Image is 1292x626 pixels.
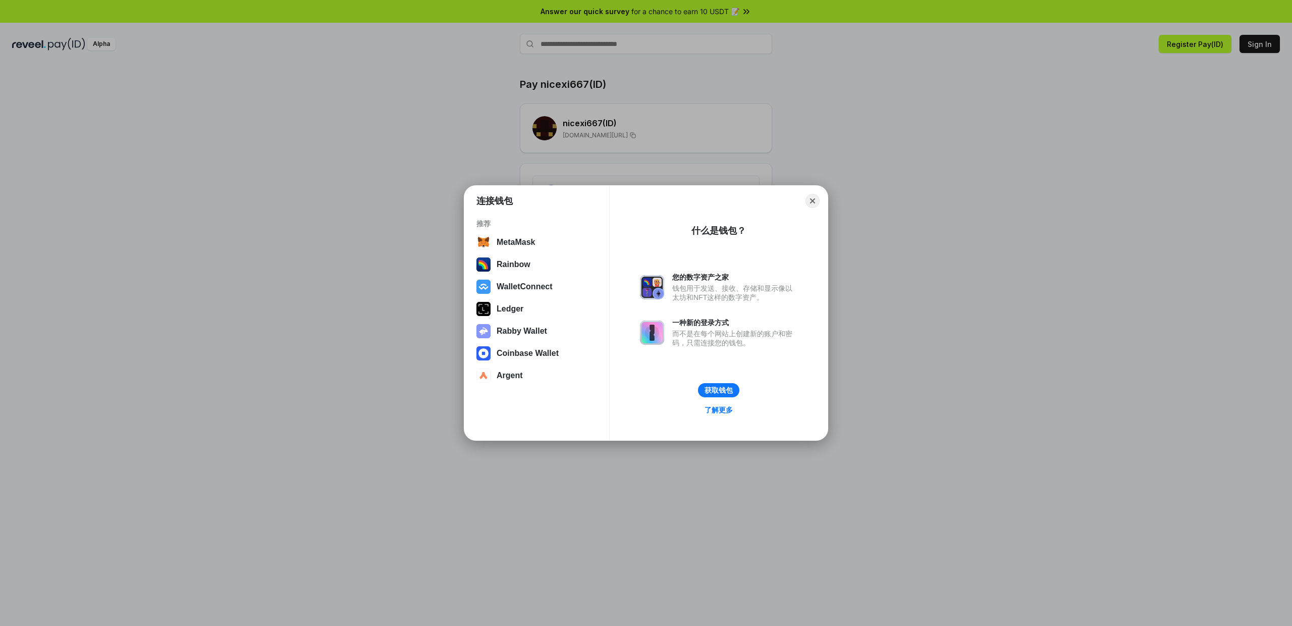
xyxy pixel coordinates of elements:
img: svg+xml,%3Csvg%20xmlns%3D%22http%3A%2F%2Fwww.w3.org%2F2000%2Fsvg%22%20width%3D%2228%22%20height%3... [476,302,491,316]
button: Rabby Wallet [473,321,600,341]
img: svg+xml,%3Csvg%20xmlns%3D%22http%3A%2F%2Fwww.w3.org%2F2000%2Fsvg%22%20fill%3D%22none%22%20viewBox... [640,275,664,299]
div: 了解更多 [705,405,733,414]
div: 您的数字资产之家 [672,273,797,282]
button: Argent [473,366,600,386]
button: Rainbow [473,254,600,275]
button: Close [805,194,820,208]
button: 获取钱包 [698,383,739,397]
div: 获取钱包 [705,386,733,395]
div: MetaMask [497,238,535,247]
h1: 连接钱包 [476,195,513,207]
div: 推荐 [476,219,597,228]
div: Argent [497,371,523,380]
button: Ledger [473,299,600,319]
div: Coinbase Wallet [497,349,559,358]
div: WalletConnect [497,282,553,291]
div: Rainbow [497,260,530,269]
div: Rabby Wallet [497,327,547,336]
img: svg+xml,%3Csvg%20width%3D%22120%22%20height%3D%22120%22%20viewBox%3D%220%200%20120%20120%22%20fil... [476,257,491,272]
img: svg+xml,%3Csvg%20width%3D%2228%22%20height%3D%2228%22%20viewBox%3D%220%200%2028%2028%22%20fill%3D... [476,369,491,383]
div: Ledger [497,304,523,314]
img: svg+xml,%3Csvg%20xmlns%3D%22http%3A%2F%2Fwww.w3.org%2F2000%2Fsvg%22%20fill%3D%22none%22%20viewBox... [476,324,491,338]
img: svg+xml,%3Csvg%20width%3D%2228%22%20height%3D%2228%22%20viewBox%3D%220%200%2028%2028%22%20fill%3D... [476,235,491,249]
div: 而不是在每个网站上创建新的账户和密码，只需连接您的钱包。 [672,329,797,347]
button: Coinbase Wallet [473,343,600,363]
button: WalletConnect [473,277,600,297]
div: 一种新的登录方式 [672,318,797,327]
img: svg+xml,%3Csvg%20xmlns%3D%22http%3A%2F%2Fwww.w3.org%2F2000%2Fsvg%22%20fill%3D%22none%22%20viewBox... [640,321,664,345]
div: 什么是钱包？ [691,225,746,237]
button: MetaMask [473,232,600,252]
img: svg+xml,%3Csvg%20width%3D%2228%22%20height%3D%2228%22%20viewBox%3D%220%200%2028%2028%22%20fill%3D... [476,280,491,294]
img: svg+xml,%3Csvg%20width%3D%2228%22%20height%3D%2228%22%20viewBox%3D%220%200%2028%2028%22%20fill%3D... [476,346,491,360]
a: 了解更多 [698,403,739,416]
div: 钱包用于发送、接收、存储和显示像以太坊和NFT这样的数字资产。 [672,284,797,302]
